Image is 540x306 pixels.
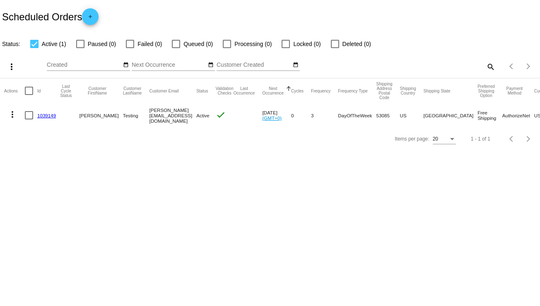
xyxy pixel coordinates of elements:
span: Locked (0) [293,39,321,49]
mat-cell: 53085 [376,103,400,127]
mat-cell: DayOfTheWeek [338,103,376,127]
h2: Scheduled Orders [2,8,99,25]
button: Change sorting for ShippingCountry [400,86,416,95]
button: Change sorting for PaymentMethod.Type [502,86,527,95]
span: 20 [433,136,438,142]
mat-icon: check [216,110,226,120]
mat-icon: search [485,60,495,73]
mat-icon: more_vert [7,109,17,119]
mat-icon: date_range [208,62,214,68]
input: Next Occurrence [132,62,206,68]
a: 1039149 [37,113,56,118]
mat-cell: US [400,103,424,127]
span: Status: [2,41,20,47]
mat-select: Items per page: [433,136,456,142]
span: Processing (0) [234,39,272,49]
mat-icon: date_range [293,62,299,68]
span: Active [196,113,210,118]
mat-cell: AuthorizeNet [502,103,534,127]
span: Active (1) [42,39,66,49]
mat-icon: add [85,14,95,24]
mat-cell: [DATE] [262,103,291,127]
button: Change sorting for CustomerLastName [123,86,142,95]
input: Created [47,62,121,68]
a: (GMT+0) [262,115,282,121]
button: Change sorting for Cycles [291,88,304,93]
button: Change sorting for CustomerFirstName [79,86,115,95]
span: Failed (0) [137,39,162,49]
mat-cell: Free Shipping [477,103,502,127]
button: Change sorting for LastOccurrenceUtc [234,86,255,95]
mat-icon: date_range [123,62,129,68]
span: Queued (0) [183,39,213,49]
button: Change sorting for FrequencyType [338,88,368,93]
span: Paused (0) [88,39,116,49]
mat-cell: [PERSON_NAME] [79,103,123,127]
mat-cell: [PERSON_NAME][EMAIL_ADDRESS][DOMAIN_NAME] [149,103,196,127]
button: Change sorting for PreferredShippingOption [477,84,495,98]
mat-header-cell: Actions [4,78,25,103]
button: Next page [520,58,537,75]
mat-cell: [GEOGRAPHIC_DATA] [423,103,477,127]
button: Change sorting for ShippingPostcode [376,82,393,100]
span: Deleted (0) [342,39,371,49]
button: Change sorting for NextOccurrenceUtc [262,86,284,95]
mat-header-cell: Validation Checks [216,78,234,103]
button: Change sorting for ShippingState [423,88,450,93]
button: Previous page [504,58,520,75]
input: Customer Created [217,62,291,68]
button: Change sorting for Frequency [311,88,330,93]
button: Change sorting for CustomerEmail [149,88,178,93]
div: Items per page: [395,136,429,142]
button: Change sorting for Id [37,88,41,93]
mat-cell: 3 [311,103,338,127]
button: Previous page [504,131,520,147]
mat-cell: 0 [291,103,311,127]
button: Next page [520,131,537,147]
mat-cell: Testing [123,103,149,127]
div: 1 - 1 of 1 [471,136,490,142]
mat-icon: more_vert [7,62,17,72]
button: Change sorting for Status [196,88,208,93]
button: Change sorting for LastProcessingCycleId [60,84,72,98]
